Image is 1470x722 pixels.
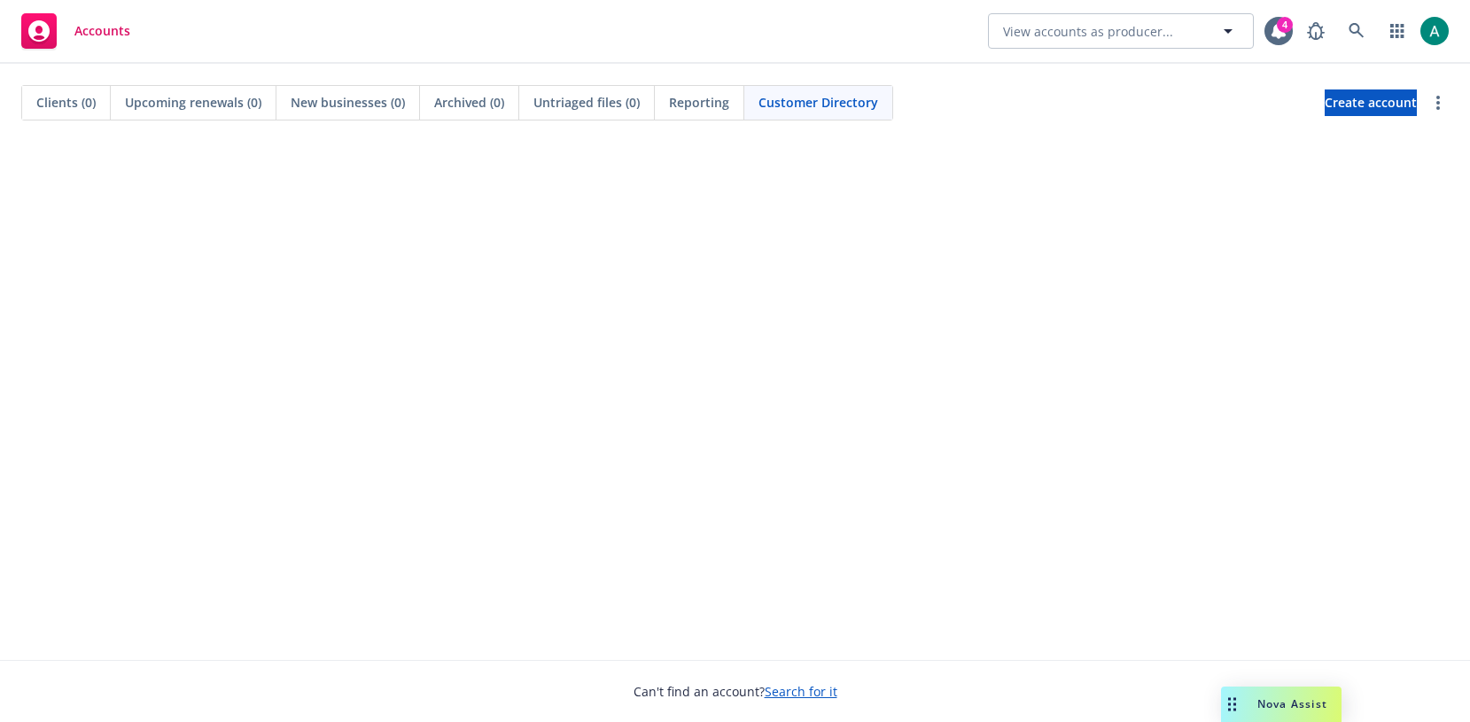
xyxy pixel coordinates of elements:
span: Clients (0) [36,93,96,112]
span: New businesses (0) [291,93,405,112]
span: Untriaged files (0) [533,93,640,112]
a: Search for it [765,683,837,700]
a: Switch app [1380,13,1415,49]
span: Upcoming renewals (0) [125,93,261,112]
iframe: Hex Dashboard 1 [18,159,1452,642]
span: Archived (0) [434,93,504,112]
button: Nova Assist [1221,687,1342,722]
div: 4 [1277,17,1293,33]
span: Accounts [74,24,130,38]
a: Accounts [14,6,137,56]
span: Can't find an account? [634,682,837,701]
a: Create account [1325,89,1417,116]
span: View accounts as producer... [1003,22,1173,41]
a: Search [1339,13,1374,49]
a: Report a Bug [1298,13,1334,49]
span: Reporting [669,93,729,112]
img: photo [1420,17,1449,45]
span: Customer Directory [758,93,878,112]
button: View accounts as producer... [988,13,1254,49]
a: more [1427,92,1449,113]
div: Drag to move [1221,687,1243,722]
span: Create account [1325,86,1417,120]
span: Nova Assist [1257,696,1327,711]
